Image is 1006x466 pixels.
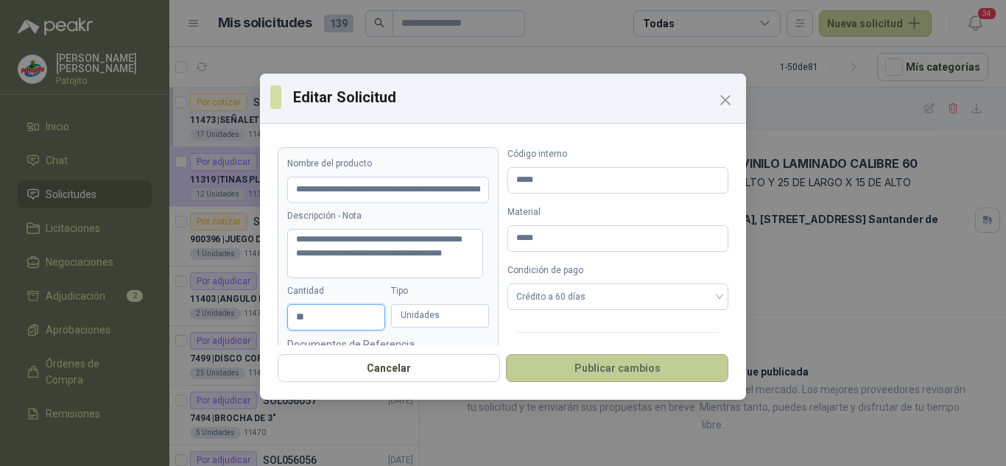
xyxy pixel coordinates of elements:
button: Cancelar [278,354,500,382]
label: Condición de pago [507,264,728,278]
label: Cantidad [287,284,385,298]
button: Close [714,88,737,112]
label: Nombre del producto [287,157,489,171]
div: Unidades [391,304,489,328]
label: Tipo [391,284,489,298]
span: Crédito a 60 días [516,286,720,308]
label: Descripción - Nota [287,209,489,223]
button: Publicar cambios [506,354,728,382]
h3: Editar Solicitud [293,86,736,108]
label: Material [507,205,728,219]
p: Documentos de Referencia [287,336,489,353]
label: Código interno [507,147,728,161]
